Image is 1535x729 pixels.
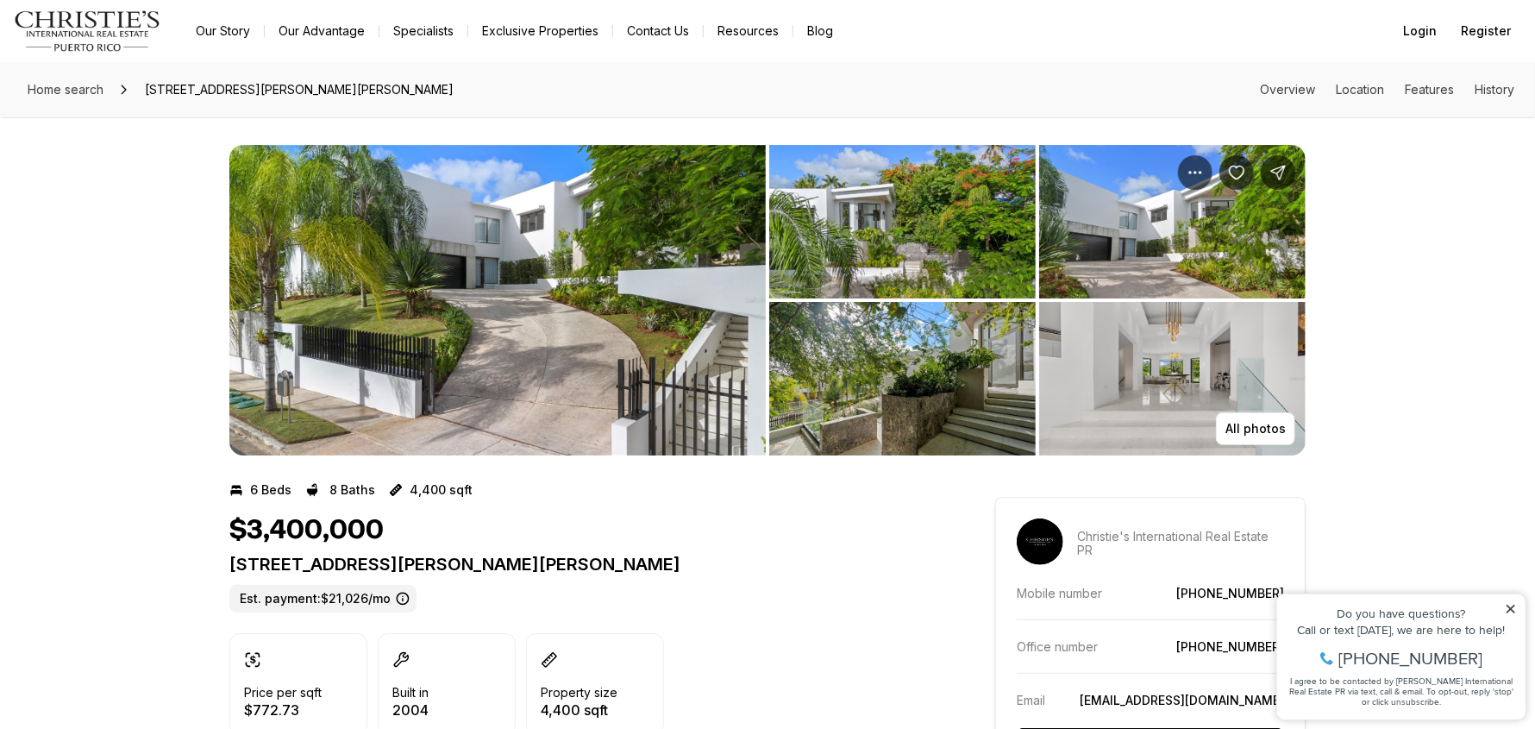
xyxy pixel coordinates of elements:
[541,703,617,717] p: 4,400 sqft
[1475,82,1514,97] a: Skip to: History
[329,483,375,497] p: 8 Baths
[1219,155,1254,190] button: Save Property: 177 CALLE VIOLETA
[1225,422,1286,436] p: All photos
[18,39,249,51] div: Do you have questions?
[793,19,847,43] a: Blog
[305,476,375,504] button: 8 Baths
[229,514,384,547] h1: $3,400,000
[1039,302,1306,456] button: View image gallery
[1080,693,1284,707] a: [EMAIL_ADDRESS][DOMAIN_NAME]
[229,145,766,456] button: View image gallery
[229,145,1306,456] div: Listing Photos
[21,76,110,104] a: Home search
[392,686,429,700] p: Built in
[392,703,429,717] p: 2004
[244,686,322,700] p: Price per sqft
[250,483,291,497] p: 6 Beds
[1039,145,1306,299] button: View image gallery
[1077,530,1284,557] p: Christie's International Real Estate PR
[28,82,103,97] span: Home search
[229,145,766,456] li: 1 of 10
[468,19,612,43] a: Exclusive Properties
[1260,83,1514,97] nav: Page section menu
[1260,82,1315,97] a: Skip to: Overview
[229,554,933,575] p: [STREET_ADDRESS][PERSON_NAME][PERSON_NAME]
[1216,412,1295,445] button: All photos
[71,81,215,98] span: [PHONE_NUMBER]
[14,10,161,52] img: logo
[138,76,460,104] span: [STREET_ADDRESS][PERSON_NAME][PERSON_NAME]
[769,302,1036,456] button: View image gallery
[1261,155,1295,190] button: Share Property: 177 CALLE VIOLETA
[704,19,793,43] a: Resources
[769,145,1306,456] li: 2 of 10
[22,106,246,139] span: I agree to be contacted by [PERSON_NAME] International Real Estate PR via text, call & email. To ...
[1017,639,1098,654] p: Office number
[1461,24,1511,38] span: Register
[18,55,249,67] div: Call or text [DATE], we are here to help!
[769,145,1036,299] button: View image gallery
[1176,586,1284,600] a: [PHONE_NUMBER]
[613,19,703,43] button: Contact Us
[541,686,617,700] p: Property size
[1178,155,1212,190] button: Property options
[379,19,467,43] a: Specialists
[1405,82,1454,97] a: Skip to: Features
[182,19,264,43] a: Our Story
[1017,586,1102,600] p: Mobile number
[1176,639,1284,654] a: [PHONE_NUMBER]
[1403,24,1437,38] span: Login
[244,703,322,717] p: $772.73
[1336,82,1384,97] a: Skip to: Location
[1450,14,1521,48] button: Register
[1393,14,1447,48] button: Login
[1017,693,1045,707] p: Email
[229,585,417,613] label: Est. payment: $21,026/mo
[410,483,473,497] p: 4,400 sqft
[265,19,379,43] a: Our Advantage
